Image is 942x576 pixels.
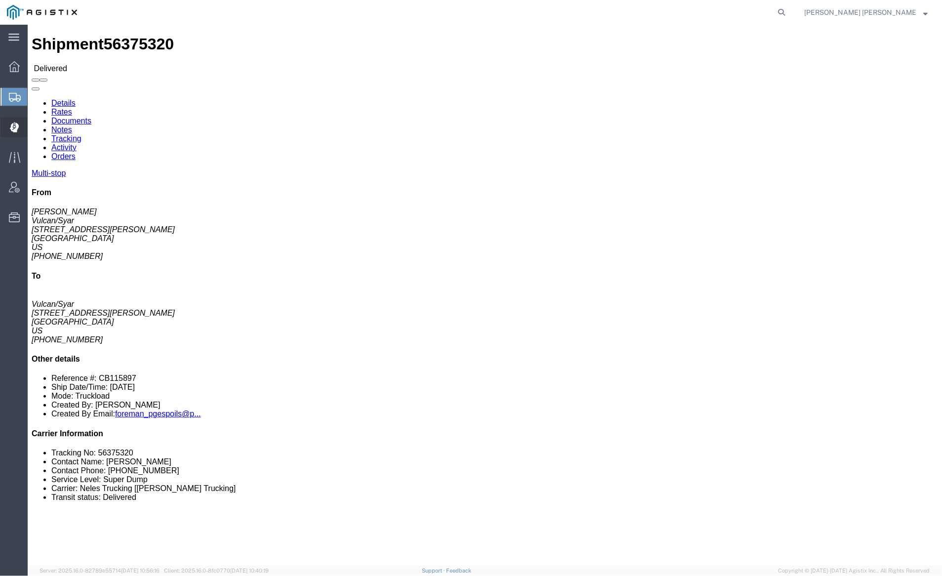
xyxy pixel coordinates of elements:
img: logo [7,5,77,20]
span: Client: 2025.16.0-8fc0770 [164,568,269,574]
span: [DATE] 10:40:19 [230,568,269,574]
button: [PERSON_NAME] [PERSON_NAME] [804,6,928,18]
span: Kayte Bray Dogali [804,7,916,18]
a: Support [422,568,447,574]
span: Copyright © [DATE]-[DATE] Agistix Inc., All Rights Reserved [778,567,930,575]
span: [DATE] 10:56:16 [121,568,160,574]
a: Feedback [447,568,472,574]
span: Server: 2025.16.0-82789e55714 [40,568,160,574]
iframe: FS Legacy Container [28,25,942,566]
